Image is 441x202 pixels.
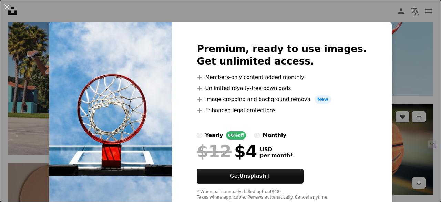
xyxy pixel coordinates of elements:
span: per month * [260,153,293,159]
div: $4 [197,142,257,160]
h2: Premium, ready to use images. Get unlimited access. [197,43,367,68]
li: Image cropping and background removal [197,95,367,104]
span: $12 [197,142,231,160]
div: yearly [205,131,223,140]
input: monthly [254,133,260,138]
strong: Unsplash+ [239,173,270,179]
span: USD [260,146,293,153]
div: * When paid annually, billed upfront $48 Taxes where applicable. Renews automatically. Cancel any... [197,189,367,200]
input: yearly66%off [197,133,202,138]
li: Unlimited royalty-free downloads [197,84,367,93]
span: New [315,95,331,104]
div: monthly [263,131,286,140]
div: 66% off [226,131,246,140]
li: Enhanced legal protections [197,106,367,115]
button: GetUnsplash+ [197,169,304,184]
li: Members-only content added monthly [197,73,367,81]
